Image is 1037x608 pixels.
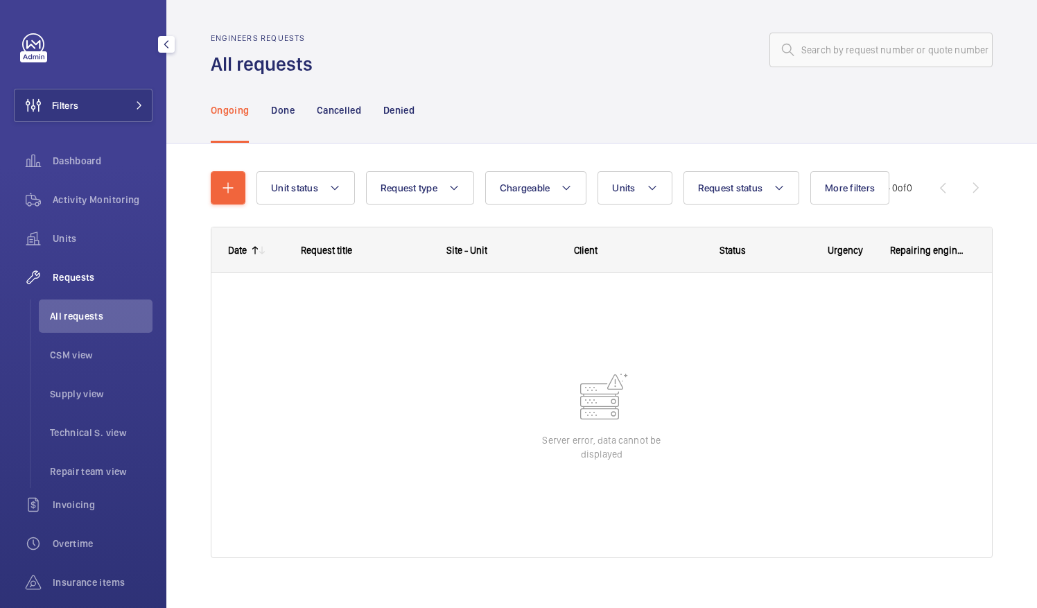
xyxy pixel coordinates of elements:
[890,245,965,256] span: Repairing engineer
[256,171,355,205] button: Unit status
[879,183,912,193] span: 0 - 0 0
[769,33,993,67] input: Search by request number or quote number
[271,182,318,193] span: Unit status
[271,103,294,117] p: Done
[598,171,672,205] button: Units
[53,154,152,168] span: Dashboard
[810,171,889,205] button: More filters
[720,245,746,256] span: Status
[14,89,152,122] button: Filters
[898,182,907,193] span: of
[828,245,863,256] span: Urgency
[301,245,352,256] span: Request title
[50,387,152,401] span: Supply view
[50,464,152,478] span: Repair team view
[612,182,635,193] span: Units
[50,309,152,323] span: All requests
[52,98,78,112] span: Filters
[317,103,361,117] p: Cancelled
[53,498,152,512] span: Invoicing
[53,537,152,550] span: Overtime
[53,575,152,589] span: Insurance items
[381,182,437,193] span: Request type
[446,245,487,256] span: Site - Unit
[228,245,247,256] div: Date
[50,426,152,440] span: Technical S. view
[698,182,763,193] span: Request status
[53,232,152,245] span: Units
[500,182,550,193] span: Chargeable
[50,348,152,362] span: CSM view
[211,103,249,117] p: Ongoing
[383,103,415,117] p: Denied
[825,182,875,193] span: More filters
[574,245,598,256] span: Client
[211,33,321,43] h2: Engineers requests
[366,171,474,205] button: Request type
[485,171,587,205] button: Chargeable
[53,193,152,207] span: Activity Monitoring
[53,270,152,284] span: Requests
[683,171,800,205] button: Request status
[211,51,321,77] h1: All requests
